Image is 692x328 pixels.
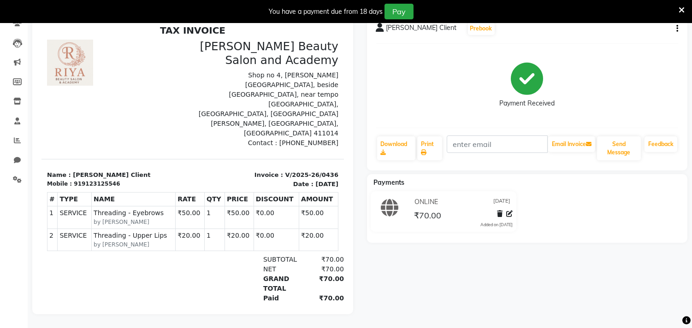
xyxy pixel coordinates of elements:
[183,207,213,229] td: ₹20.00
[377,136,415,160] a: Download
[212,185,257,207] td: ₹0.00
[16,207,50,229] td: SERVICE
[157,158,297,168] p: Date : [DATE]
[548,136,595,152] button: Email Invoice
[163,185,183,207] td: 1
[6,171,16,185] th: #
[134,185,163,207] td: ₹50.00
[384,4,414,19] button: Pay
[216,243,260,253] div: NET
[6,207,16,229] td: 2
[50,171,134,185] th: NAME
[258,185,297,207] td: ₹50.00
[645,136,677,152] a: Feedback
[183,185,213,207] td: ₹50.00
[259,234,302,243] div: ₹70.00
[374,178,405,187] span: Payments
[134,171,163,185] th: RATE
[6,149,146,158] p: Name : [PERSON_NAME] Client
[269,7,383,17] div: You have a payment due from 18 days
[499,99,555,109] div: Payment Received
[493,197,510,207] span: [DATE]
[259,272,302,282] div: ₹70.00
[134,207,163,229] td: ₹20.00
[259,253,302,272] div: ₹70.00
[157,149,297,158] p: Invoice : V/2025-26/0436
[16,171,50,185] th: TYPE
[468,22,495,35] button: Prebook
[157,49,297,117] p: Shop no 4, [PERSON_NAME][GEOGRAPHIC_DATA], beside [GEOGRAPHIC_DATA], near tempo [GEOGRAPHIC_DATA]...
[216,234,260,243] div: SUBTOTAL
[183,171,213,185] th: PRICE
[6,158,30,167] div: Mobile :
[157,117,297,127] p: Contact : [PHONE_NUMBER]
[157,18,297,46] h3: [PERSON_NAME] Beauty Salon and Academy
[52,197,132,205] small: by [PERSON_NAME]
[597,136,641,160] button: Send Message
[480,222,513,228] div: Added on [DATE]
[216,253,260,272] div: GRAND TOTAL
[163,171,183,185] th: QTY
[258,207,297,229] td: ₹20.00
[6,4,297,15] h2: TAX INVOICE
[6,185,16,207] td: 1
[52,219,132,228] small: by [PERSON_NAME]
[386,23,457,36] span: [PERSON_NAME] Client
[16,185,50,207] td: SERVICE
[163,207,183,229] td: 1
[414,210,441,223] span: ₹70.00
[52,187,132,197] span: Threading - Eyebrows
[32,158,78,167] div: 919123125546
[212,171,257,185] th: DISCOUNT
[52,210,132,219] span: Threading - Upper Lips
[417,136,442,160] a: Print
[216,272,260,282] div: Paid
[259,243,302,253] div: ₹70.00
[258,171,297,185] th: AMOUNT
[212,207,257,229] td: ₹0.00
[414,197,438,207] span: ONLINE
[447,135,548,153] input: enter email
